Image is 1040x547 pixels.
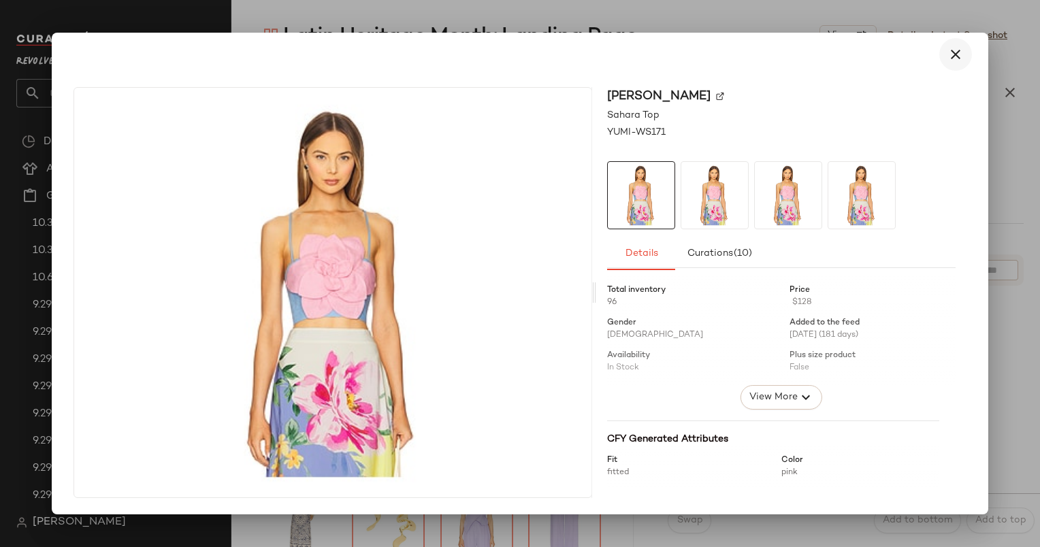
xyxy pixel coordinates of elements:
img: YUMI-WS171_V1.jpg [755,162,822,229]
span: View More [748,389,797,405]
button: View More [740,385,822,410]
div: CFY Generated Attributes [607,432,939,446]
span: Details [624,248,657,259]
span: [PERSON_NAME] [607,87,711,105]
img: svg%3e [716,93,724,101]
img: YUMI-WS171_V1.jpg [608,162,675,229]
span: (10) [733,248,752,259]
img: YUMI-WS171_V1.jpg [681,162,748,229]
img: YUMI-WS171_V1.jpg [828,162,895,229]
img: YUMI-WS171_V1.jpg [74,88,591,497]
span: Curations [686,248,752,259]
span: Sahara Top [607,108,660,122]
span: YUMI-WS171 [607,125,666,139]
